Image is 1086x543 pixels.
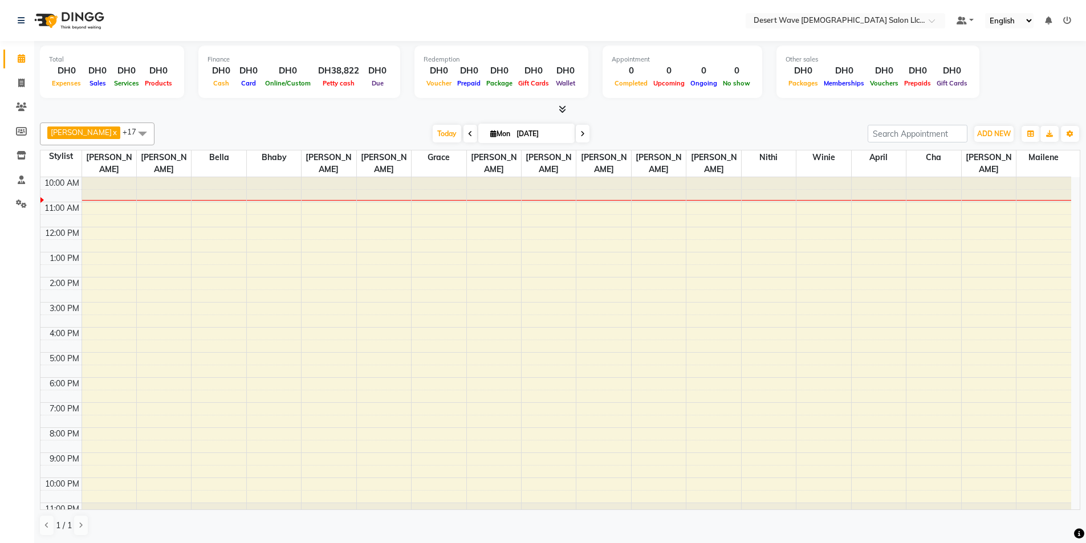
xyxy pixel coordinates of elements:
[487,129,513,138] span: Mon
[210,79,232,87] span: Cash
[632,150,686,177] span: [PERSON_NAME]
[454,79,483,87] span: Prepaid
[720,79,753,87] span: No show
[47,277,82,289] div: 2:00 PM
[552,64,579,77] div: DH0
[901,64,934,77] div: DH0
[796,150,851,165] span: Winie
[84,64,111,77] div: DH0
[612,64,650,77] div: 0
[302,150,356,177] span: [PERSON_NAME]
[142,64,175,77] div: DH0
[522,150,576,177] span: [PERSON_NAME]
[47,453,82,465] div: 9:00 PM
[867,64,901,77] div: DH0
[974,126,1014,142] button: ADD NEW
[40,150,82,162] div: Stylist
[51,128,112,137] span: [PERSON_NAME]
[977,129,1011,138] span: ADD NEW
[650,64,688,77] div: 0
[688,64,720,77] div: 0
[262,64,314,77] div: DH0
[483,64,515,77] div: DH0
[906,150,961,165] span: Cha
[320,79,357,87] span: Petty cash
[235,64,262,77] div: DH0
[934,79,970,87] span: Gift Cards
[553,79,578,87] span: Wallet
[247,150,301,165] span: Bhaby
[576,150,631,177] span: [PERSON_NAME]
[47,353,82,365] div: 5:00 PM
[424,64,454,77] div: DH0
[515,79,552,87] span: Gift Cards
[786,79,821,87] span: Packages
[47,252,82,264] div: 1:00 PM
[49,79,84,87] span: Expenses
[424,79,454,87] span: Voucher
[192,150,246,165] span: Bella
[962,150,1016,177] span: [PERSON_NAME]
[142,79,175,87] span: Products
[47,378,82,390] div: 6:00 PM
[742,150,796,165] span: Nithi
[612,55,753,64] div: Appointment
[47,303,82,315] div: 3:00 PM
[934,64,970,77] div: DH0
[433,125,461,142] span: Today
[1016,150,1071,165] span: Mailene
[43,478,82,490] div: 10:00 PM
[1038,497,1075,532] iframe: chat widget
[87,79,109,87] span: Sales
[786,55,970,64] div: Other sales
[49,55,175,64] div: Total
[208,55,391,64] div: Finance
[238,79,259,87] span: Card
[650,79,688,87] span: Upcoming
[43,227,82,239] div: 12:00 PM
[29,5,107,36] img: logo
[686,150,741,177] span: [PERSON_NAME]
[412,150,466,165] span: Grace
[821,64,867,77] div: DH0
[112,128,117,137] a: x
[56,520,72,532] span: 1 / 1
[47,428,82,440] div: 8:00 PM
[82,150,136,177] span: [PERSON_NAME]
[901,79,934,87] span: Prepaids
[612,79,650,87] span: Completed
[47,328,82,340] div: 4:00 PM
[111,79,142,87] span: Services
[515,64,552,77] div: DH0
[137,150,191,177] span: [PERSON_NAME]
[42,202,82,214] div: 11:00 AM
[314,64,364,77] div: DH38,822
[357,150,411,177] span: [PERSON_NAME]
[454,64,483,77] div: DH0
[49,64,84,77] div: DH0
[821,79,867,87] span: Memberships
[867,79,901,87] span: Vouchers
[42,177,82,189] div: 10:00 AM
[852,150,906,165] span: april
[513,125,570,142] input: 2025-09-01
[424,55,579,64] div: Redemption
[467,150,521,177] span: [PERSON_NAME]
[688,79,720,87] span: Ongoing
[262,79,314,87] span: Online/Custom
[43,503,82,515] div: 11:00 PM
[123,127,145,136] span: +17
[364,64,391,77] div: DH0
[720,64,753,77] div: 0
[483,79,515,87] span: Package
[868,125,967,142] input: Search Appointment
[208,64,235,77] div: DH0
[111,64,142,77] div: DH0
[47,403,82,415] div: 7:00 PM
[786,64,821,77] div: DH0
[369,79,387,87] span: Due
